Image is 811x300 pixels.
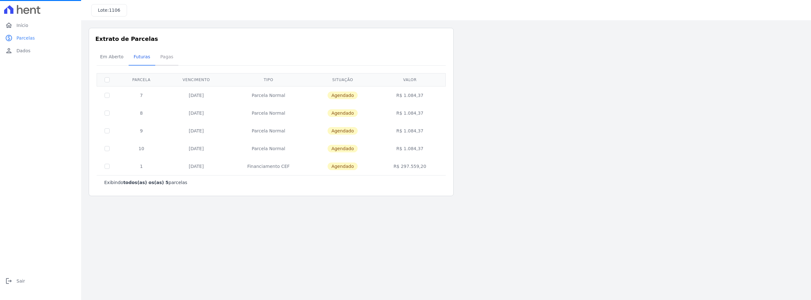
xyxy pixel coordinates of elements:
td: [DATE] [166,157,227,175]
span: 1106 [109,8,120,13]
th: Vencimento [166,73,227,86]
span: Agendado [328,92,358,99]
td: [DATE] [166,86,227,104]
td: R$ 1.084,37 [375,104,444,122]
td: Financiamento CEF [227,157,310,175]
span: Dados [16,48,30,54]
span: Em Aberto [96,50,127,63]
span: Parcelas [16,35,35,41]
th: Valor [375,73,444,86]
i: home [5,22,13,29]
td: [DATE] [166,140,227,157]
td: Parcela Normal [227,86,310,104]
a: Em Aberto [95,49,129,66]
i: logout [5,277,13,285]
i: person [5,47,13,54]
th: Situação [310,73,375,86]
th: Tipo [227,73,310,86]
td: 9 [117,122,166,140]
i: paid [5,34,13,42]
span: Futuras [130,50,154,63]
td: 10 [117,140,166,157]
td: 1 [117,157,166,175]
span: Agendado [328,127,358,135]
td: 8 [117,104,166,122]
span: Pagas [156,50,177,63]
a: homeInício [3,19,79,32]
span: Sair [16,278,25,284]
td: Parcela Normal [227,104,310,122]
td: Parcela Normal [227,140,310,157]
span: Início [16,22,28,29]
p: Exibindo parcelas [104,179,187,186]
a: Pagas [155,49,178,66]
h3: Lote: [98,7,120,14]
span: Agendado [328,163,358,170]
span: Agendado [328,109,358,117]
td: Parcela Normal [227,122,310,140]
td: R$ 1.084,37 [375,86,444,104]
b: todos(as) os(as) 5 [123,180,169,185]
a: paidParcelas [3,32,79,44]
th: Parcela [117,73,166,86]
td: R$ 297.559,20 [375,157,444,175]
a: logoutSair [3,275,79,287]
span: Agendado [328,145,358,152]
a: personDados [3,44,79,57]
a: Futuras [129,49,155,66]
td: R$ 1.084,37 [375,122,444,140]
h3: Extrato de Parcelas [95,35,447,43]
td: [DATE] [166,104,227,122]
td: [DATE] [166,122,227,140]
td: R$ 1.084,37 [375,140,444,157]
td: 7 [117,86,166,104]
